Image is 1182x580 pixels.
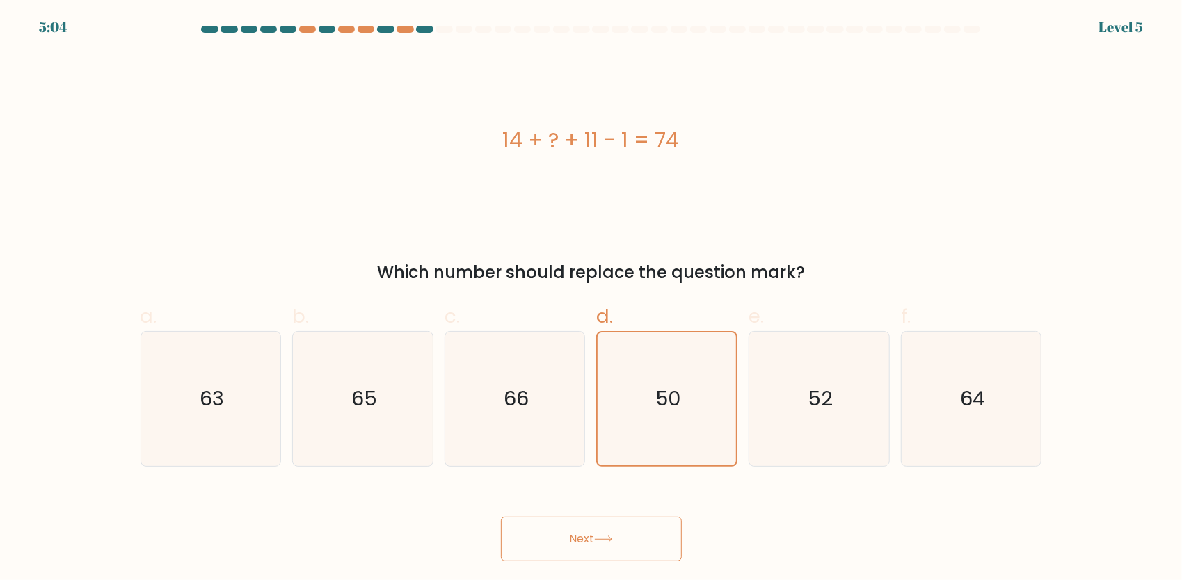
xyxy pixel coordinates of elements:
[141,124,1042,156] div: 14 + ? + 11 - 1 = 74
[141,303,157,330] span: a.
[200,385,224,412] text: 63
[960,385,985,412] text: 64
[149,260,1034,285] div: Which number should replace the question mark?
[501,517,682,561] button: Next
[292,303,309,330] span: b.
[39,17,67,38] div: 5:04
[596,303,613,330] span: d.
[749,303,764,330] span: e.
[1099,17,1143,38] div: Level 5
[504,385,529,412] text: 66
[351,385,377,412] text: 65
[901,303,911,330] span: f.
[445,303,460,330] span: c.
[808,385,833,412] text: 52
[656,385,681,412] text: 50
